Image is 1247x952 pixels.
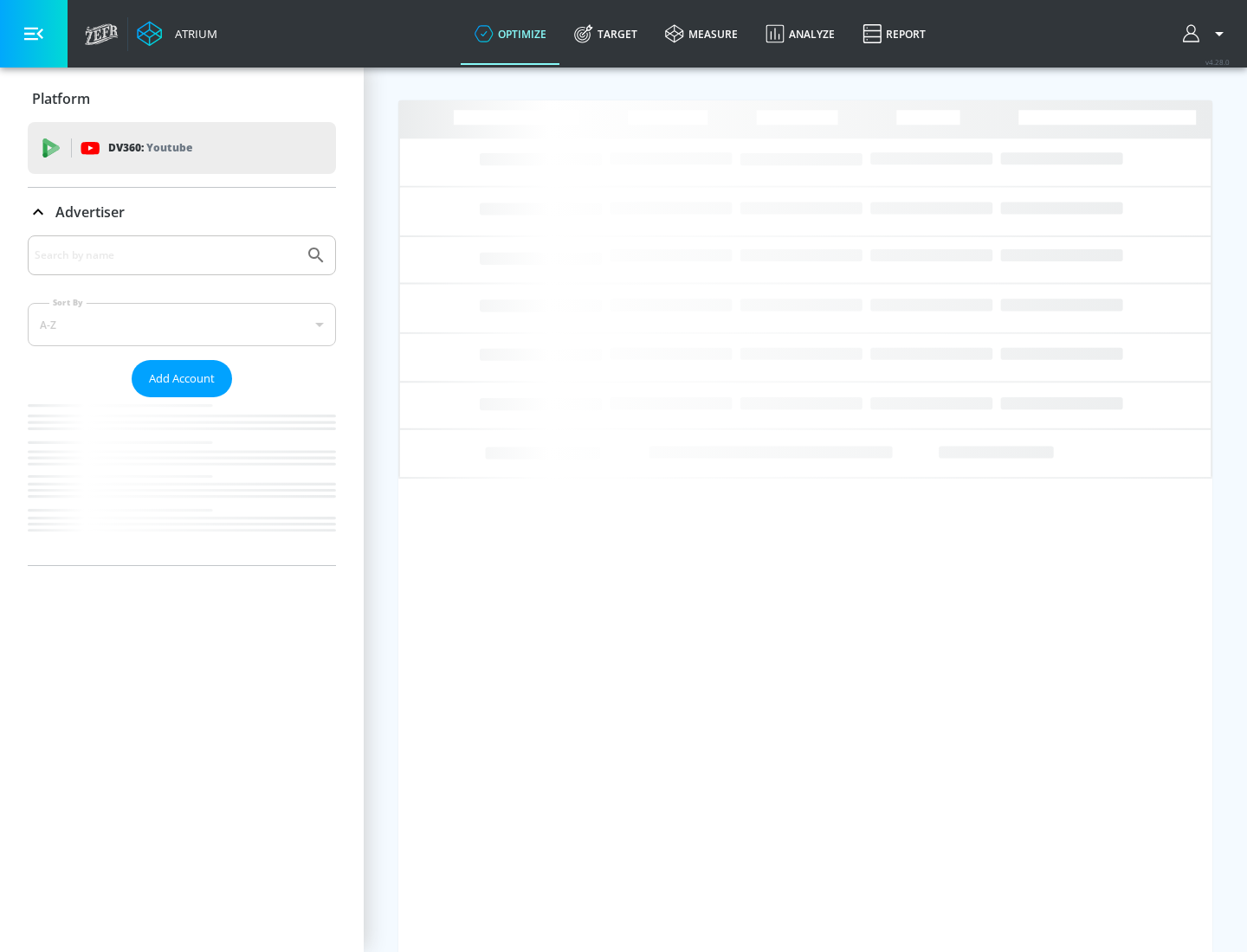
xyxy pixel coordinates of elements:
p: DV360: [108,138,192,158]
p: Youtube [146,138,192,157]
input: Search by name [35,244,297,267]
span: v 4.28.0 [1205,57,1230,67]
nav: list of Advertiser [28,397,336,565]
div: Advertiser [28,235,336,565]
span: Add Account [149,369,215,389]
a: optimize [461,3,560,65]
p: Advertiser [55,203,125,222]
a: measure [651,3,752,65]
div: A-Z [28,303,336,346]
div: Platform [28,74,336,123]
a: Target [560,3,651,65]
button: Add Account [132,360,232,397]
div: Atrium [168,26,217,42]
a: Atrium [137,21,217,47]
label: Sort By [49,297,87,308]
div: Advertiser [28,188,336,236]
p: Platform [32,89,90,108]
a: Analyze [752,3,849,65]
a: Report [849,3,940,65]
div: DV360: Youtube [28,122,336,174]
